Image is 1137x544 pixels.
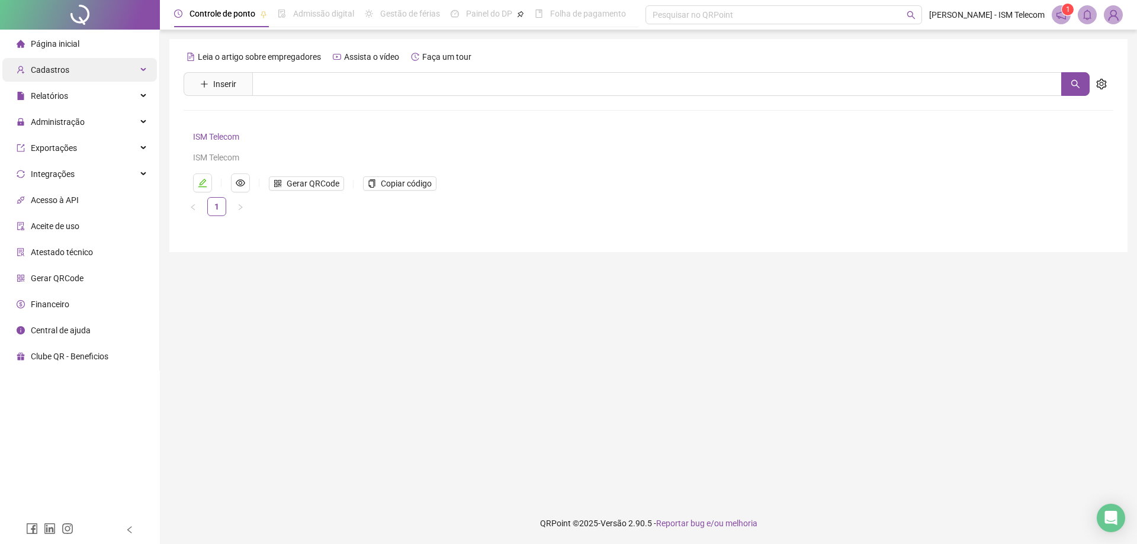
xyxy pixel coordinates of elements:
[198,52,321,62] span: Leia o artigo sobre empregadores
[237,204,244,211] span: right
[17,248,25,256] span: solution
[31,117,85,127] span: Administração
[189,204,197,211] span: left
[193,151,1064,164] div: ISM Telecom
[31,352,108,361] span: Clube QR - Beneficios
[31,326,91,335] span: Central de ajuda
[1066,5,1070,14] span: 1
[1096,79,1107,89] span: setting
[381,177,432,190] span: Copiar código
[17,300,25,308] span: dollar
[368,179,376,188] span: copy
[1082,9,1093,20] span: bell
[17,170,25,178] span: sync
[363,176,436,191] button: Copiar código
[344,52,399,62] span: Assista o vídeo
[466,9,512,18] span: Painel do DP
[17,144,25,152] span: export
[17,92,25,100] span: file
[17,352,25,360] span: gift
[278,9,286,18] span: file-done
[422,52,471,62] span: Faça um tour
[26,523,38,535] span: facebook
[31,169,75,179] span: Integrações
[189,9,255,18] span: Controle de ponto
[17,326,25,334] span: info-circle
[656,519,757,528] span: Reportar bug e/ou melhoria
[1056,9,1067,20] span: notification
[929,8,1045,21] span: [PERSON_NAME] - ISM Telecom
[17,118,25,126] span: lock
[1062,4,1074,15] sup: 1
[31,300,69,309] span: Financeiro
[17,196,25,204] span: api
[198,178,207,188] span: edit
[31,91,68,101] span: Relatórios
[31,65,69,75] span: Cadastros
[411,53,419,61] span: history
[200,80,208,88] span: plus
[191,75,246,94] button: Inserir
[17,40,25,48] span: home
[293,9,354,18] span: Admissão digital
[184,197,203,216] li: Página anterior
[62,523,73,535] span: instagram
[274,179,282,188] span: qrcode
[907,11,916,20] span: search
[236,178,245,188] span: eye
[260,11,267,18] span: pushpin
[287,177,339,190] span: Gerar QRCode
[231,197,250,216] button: right
[31,195,79,205] span: Acesso à API
[31,39,79,49] span: Página inicial
[160,503,1137,544] footer: QRPoint © 2025 - 2.90.5 -
[535,9,543,18] span: book
[1097,504,1125,532] div: Open Intercom Messenger
[17,274,25,282] span: qrcode
[333,53,341,61] span: youtube
[126,526,134,534] span: left
[365,9,373,18] span: sun
[451,9,459,18] span: dashboard
[44,523,56,535] span: linkedin
[187,53,195,61] span: file-text
[17,66,25,74] span: user-add
[208,198,226,215] a: 1
[31,143,77,153] span: Exportações
[184,197,203,216] button: left
[269,176,344,191] button: Gerar QRCode
[17,222,25,230] span: audit
[31,221,79,231] span: Aceite de uso
[1104,6,1122,24] img: 79314
[193,132,239,141] a: ISM Telecom
[31,273,83,283] span: Gerar QRCode
[213,78,236,91] span: Inserir
[207,197,226,216] li: 1
[550,9,626,18] span: Folha de pagamento
[517,11,524,18] span: pushpin
[380,9,440,18] span: Gestão de férias
[1071,79,1080,89] span: search
[31,247,93,257] span: Atestado técnico
[174,9,182,18] span: clock-circle
[231,197,250,216] li: Próxima página
[600,519,627,528] span: Versão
